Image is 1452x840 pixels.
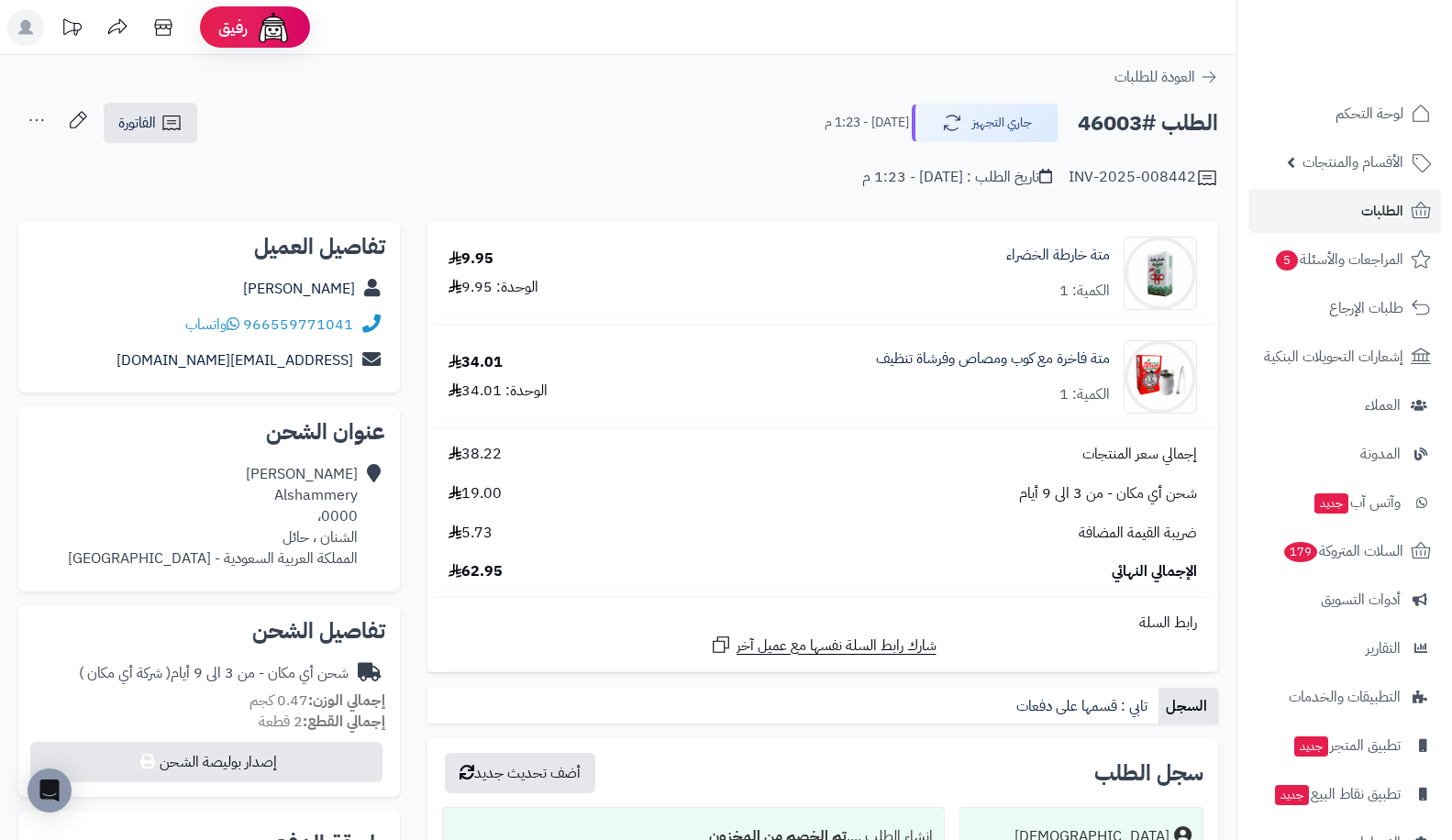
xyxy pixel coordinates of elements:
a: متة خارطة الخضراء [1006,245,1110,266]
a: السجل [1158,688,1218,724]
div: الوحدة: 9.95 [449,277,538,298]
span: طلبات الإرجاع [1329,295,1403,321]
span: المدونة [1360,441,1401,467]
span: 179 [1284,542,1317,562]
a: تحديثات المنصة [49,9,94,50]
small: 2 قطعة [259,711,385,733]
a: التطبيقات والخدمات [1248,675,1441,719]
a: تطبيق المتجرجديد [1248,724,1441,768]
div: رابط السلة [435,613,1211,634]
h3: سجل الطلب [1094,762,1203,784]
a: [PERSON_NAME] [243,278,355,300]
div: INV-2025-008442 [1069,167,1218,189]
span: 19.00 [449,483,502,504]
a: إشعارات التحويلات البنكية [1248,335,1441,379]
span: شارك رابط السلة نفسها مع عميل آخر [737,636,937,657]
a: التقارير [1248,626,1441,670]
a: المراجعات والأسئلة5 [1248,238,1441,282]
h2: عنوان الشحن [33,421,385,443]
img: 1693762708-Kharta%20Khadra%20Mate-90x90.jpg [1125,237,1196,310]
a: الطلبات [1248,189,1441,233]
a: شارك رابط السلة نفسها مع عميل آخر [710,634,937,657]
a: المدونة [1248,432,1441,476]
img: logo-2.png [1327,14,1435,52]
img: 1742739165-Mate%20Don%20Omar%20Bundle-90x90.jpg [1125,340,1196,414]
a: أدوات التسويق [1248,578,1441,622]
small: 0.47 كجم [249,690,385,712]
span: أدوات التسويق [1321,587,1401,613]
h2: تفاصيل الشحن [33,620,385,642]
span: 62.95 [449,561,503,582]
a: تطبيق نقاط البيعجديد [1248,772,1441,816]
small: [DATE] - 1:23 م [825,114,909,132]
h2: تفاصيل العميل [33,236,385,258]
span: الأقسام والمنتجات [1302,149,1403,175]
span: تطبيق المتجر [1292,733,1401,758]
div: [PERSON_NAME] Alshammery 0000، الشنان ، حائل المملكة العربية السعودية - [GEOGRAPHIC_DATA] [68,464,358,569]
img: ai-face.png [255,9,292,46]
a: تابي : قسمها على دفعات [1009,688,1158,724]
span: الفاتورة [118,112,156,134]
a: الفاتورة [104,103,197,143]
span: تطبيق نقاط البيع [1273,781,1401,807]
a: لوحة التحكم [1248,92,1441,136]
div: شحن أي مكان - من 3 الى 9 أيام [79,663,349,684]
a: [EMAIL_ADDRESS][DOMAIN_NAME] [116,349,353,371]
span: العملاء [1365,392,1401,418]
span: لوحة التحكم [1336,101,1403,127]
a: 966559771041 [243,314,353,336]
span: العودة للطلبات [1114,66,1195,88]
a: السلات المتروكة179 [1248,529,1441,573]
span: الإجمالي النهائي [1112,561,1197,582]
span: المراجعات والأسئلة [1274,247,1403,272]
a: العودة للطلبات [1114,66,1218,88]
span: 38.22 [449,444,502,465]
span: 5 [1276,250,1298,271]
button: جاري التجهيز [912,104,1059,142]
span: جديد [1275,785,1309,805]
span: إشعارات التحويلات البنكية [1264,344,1403,370]
div: الكمية: 1 [1059,384,1110,405]
button: إصدار بوليصة الشحن [30,742,382,782]
span: التقارير [1366,636,1401,661]
div: 34.01 [449,352,503,373]
span: إجمالي سعر المنتجات [1082,444,1197,465]
a: وآتس آبجديد [1248,481,1441,525]
span: 5.73 [449,523,493,544]
span: ضريبة القيمة المضافة [1079,523,1197,544]
span: السلات المتروكة [1282,538,1403,564]
a: متة فاخرة مع كوب ومصاص وفرشاة تنظيف [876,348,1110,370]
span: رفيق [218,17,248,39]
span: جديد [1314,493,1348,514]
span: الطلبات [1361,198,1403,224]
strong: إجمالي الوزن: [308,690,385,712]
strong: إجمالي القطع: [303,711,385,733]
span: وآتس آب [1313,490,1401,515]
div: 9.95 [449,249,493,270]
h2: الطلب #46003 [1078,105,1218,142]
a: العملاء [1248,383,1441,427]
div: تاريخ الطلب : [DATE] - 1:23 م [862,167,1052,188]
div: الكمية: 1 [1059,281,1110,302]
button: أضف تحديث جديد [445,753,595,793]
span: التطبيقات والخدمات [1289,684,1401,710]
div: الوحدة: 34.01 [449,381,548,402]
span: ( شركة أي مكان ) [79,662,171,684]
span: جديد [1294,736,1328,757]
span: شحن أي مكان - من 3 الى 9 أيام [1019,483,1197,504]
a: طلبات الإرجاع [1248,286,1441,330]
a: واتساب [185,314,239,336]
div: Open Intercom Messenger [28,768,72,812]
